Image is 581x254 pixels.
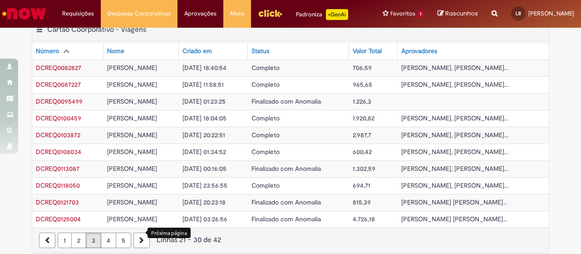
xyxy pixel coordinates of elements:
span: Completo [251,148,280,156]
span: DCREQ0103872 [36,131,80,139]
span: More [230,9,244,18]
a: Abrir Registro: DCREQ0121703 [36,198,79,206]
a: Página 2 [71,233,86,248]
span: Completo [251,64,280,72]
span: Completo [251,114,280,122]
span: 4.726,18 [353,215,375,223]
span: [PERSON_NAME] [107,64,157,72]
span: [PERSON_NAME] [107,215,157,223]
div: Status [251,47,269,56]
span: [PERSON_NAME], [PERSON_NAME]... [401,148,508,156]
span: [DATE] 01:34:52 [182,148,226,156]
span: [DATE] 20:22:51 [182,131,225,139]
span: Completo [251,181,280,189]
span: 1 [417,10,424,18]
span: Completo [251,80,280,89]
span: [PERSON_NAME] [107,148,157,156]
span: DCREQ0082827 [36,64,81,72]
span: DCREQ0095499 [36,97,83,105]
span: [PERSON_NAME] [107,131,157,139]
span: [DATE] 01:23:25 [182,97,226,105]
span: [PERSON_NAME], [PERSON_NAME]... [401,114,508,122]
a: Página 3 [86,233,101,248]
a: Abrir Registro: DCREQ0082827 [36,64,81,72]
h2: Cartão Coorporativo - Viagens [47,25,146,34]
span: Finalizado com Anomalia [251,215,321,223]
a: Rascunhos [438,10,478,18]
span: 694,71 [353,181,370,189]
a: Página anterior [39,233,55,248]
span: [DATE] 11:58:51 [182,80,224,89]
span: DCREQ0121703 [36,198,79,206]
div: Linhas 21 − 30 de 42 [39,235,542,245]
span: Finalizado com Anomalia [251,164,321,173]
div: Aprovadores [401,47,437,56]
span: [PERSON_NAME] [107,164,157,173]
span: DCREQ0100459 [36,114,81,122]
span: [PERSON_NAME], [PERSON_NAME]... [401,181,508,189]
span: DCREQ0113087 [36,164,79,173]
img: click_logo_yellow_360x200.png [258,6,282,20]
span: Finalizado com Anomalia [251,97,321,105]
span: 600,42 [353,148,372,156]
span: 2.987,7 [353,131,371,139]
span: 1.920,82 [353,114,374,122]
span: 1.302,59 [353,164,375,173]
span: [PERSON_NAME] [PERSON_NAME]... [401,215,507,223]
span: [PERSON_NAME] [107,181,157,189]
span: [PERSON_NAME] [107,80,157,89]
span: [DATE] 20:23:18 [182,198,226,206]
span: [PERSON_NAME] [107,198,157,206]
div: Nome [107,47,124,56]
span: [PERSON_NAME] [PERSON_NAME]... [401,198,507,206]
span: [DATE] 03:26:56 [182,215,227,223]
span: DCREQ0087227 [36,80,81,89]
span: [PERSON_NAME], [PERSON_NAME]... [401,64,508,72]
nav: paginação [32,228,549,253]
span: Completo [251,131,280,139]
span: [PERSON_NAME], [PERSON_NAME]... [401,80,508,89]
a: Abrir Registro: DCREQ0100459 [36,114,81,122]
a: Abrir Registro: DCREQ0087227 [36,80,81,89]
span: LB [516,10,521,16]
span: [PERSON_NAME] [107,97,157,105]
span: Requisições [62,9,94,18]
span: DCREQ0125004 [36,215,81,223]
img: ServiceNow [1,5,48,23]
span: DCREQ0118050 [36,181,80,189]
span: 815,39 [353,198,371,206]
span: [DATE] 23:56:55 [182,181,227,189]
span: 706,59 [353,64,372,72]
span: [PERSON_NAME], [PERSON_NAME]... [401,164,508,173]
a: Página 5 [116,233,131,248]
a: Abrir Registro: DCREQ0108034 [36,148,81,156]
span: Favoritos [390,9,415,18]
a: Abrir Registro: DCREQ0125004 [36,215,81,223]
a: Abrir Registro: DCREQ0113087 [36,164,79,173]
span: [DATE] 18:04:05 [182,114,226,122]
span: 965,65 [353,80,372,89]
div: Padroniza [296,9,348,20]
span: [DATE] 00:16:05 [182,164,226,173]
div: Valor Total [353,47,382,56]
p: +GenAi [326,9,348,20]
div: Número [36,47,59,56]
span: Rascunhos [445,9,478,18]
a: Página 4 [101,233,116,248]
button: Cartão Coorporativo - Viagens Menu de contexto [36,25,43,37]
a: Página 1 [58,233,72,248]
a: Abrir Registro: DCREQ0118050 [36,181,80,189]
span: DCREQ0108034 [36,148,81,156]
span: Despesas Corporativas [108,9,171,18]
span: 1.226,3 [353,97,371,105]
a: Abrir Registro: DCREQ0095499 [36,97,83,105]
span: Finalizado com Anomalia [251,198,321,206]
div: Próxima página [148,228,191,238]
span: [PERSON_NAME] [107,114,157,122]
span: Aprovações [184,9,217,18]
a: Próxima página [133,233,150,248]
span: [DATE] 18:40:54 [182,64,226,72]
a: Abrir Registro: DCREQ0103872 [36,131,80,139]
span: [PERSON_NAME], [PERSON_NAME]... [401,131,508,139]
div: Criado em [182,47,212,56]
